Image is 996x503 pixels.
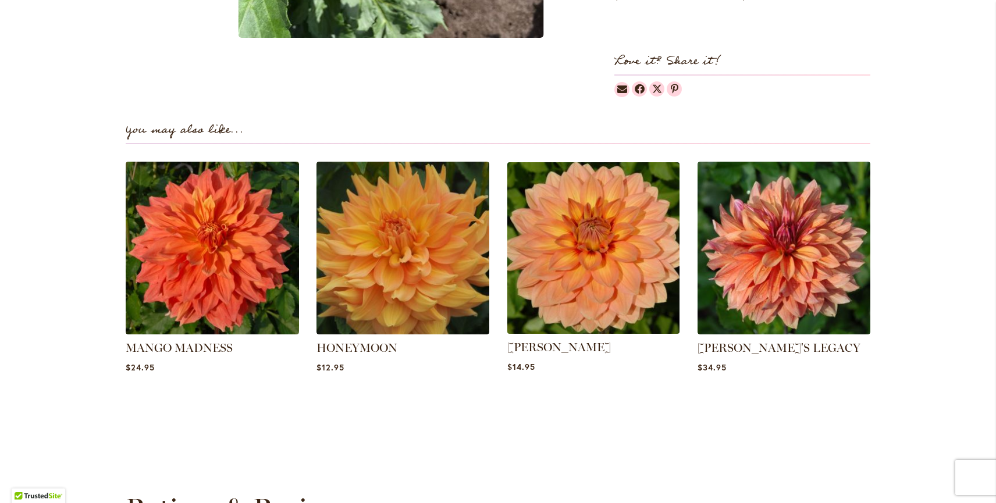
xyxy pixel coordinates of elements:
[667,81,682,97] a: Dahlias on Pinterest
[316,341,397,355] a: HONEYMOON
[126,162,299,335] img: Mango Madness
[503,158,684,338] img: Nicholas
[316,362,344,373] span: $12.95
[316,326,490,337] a: Honeymoon
[698,326,871,337] a: Andy's Legacy
[126,326,299,337] a: Mango Madness
[507,340,611,354] a: [PERSON_NAME]
[698,362,727,373] span: $34.95
[614,52,721,71] strong: Love it? Share it!
[632,81,647,97] a: Dahlias on Facebook
[126,341,233,355] a: MANGO MADNESS
[649,81,664,97] a: Dahlias on Twitter
[126,362,155,373] span: $24.95
[698,162,871,335] img: Andy's Legacy
[698,341,860,355] a: [PERSON_NAME]'S LEGACY
[507,325,680,336] a: Nicholas
[9,462,41,494] iframe: Launch Accessibility Center
[507,361,535,372] span: $14.95
[316,162,490,335] img: Honeymoon
[126,120,244,140] strong: You may also like...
